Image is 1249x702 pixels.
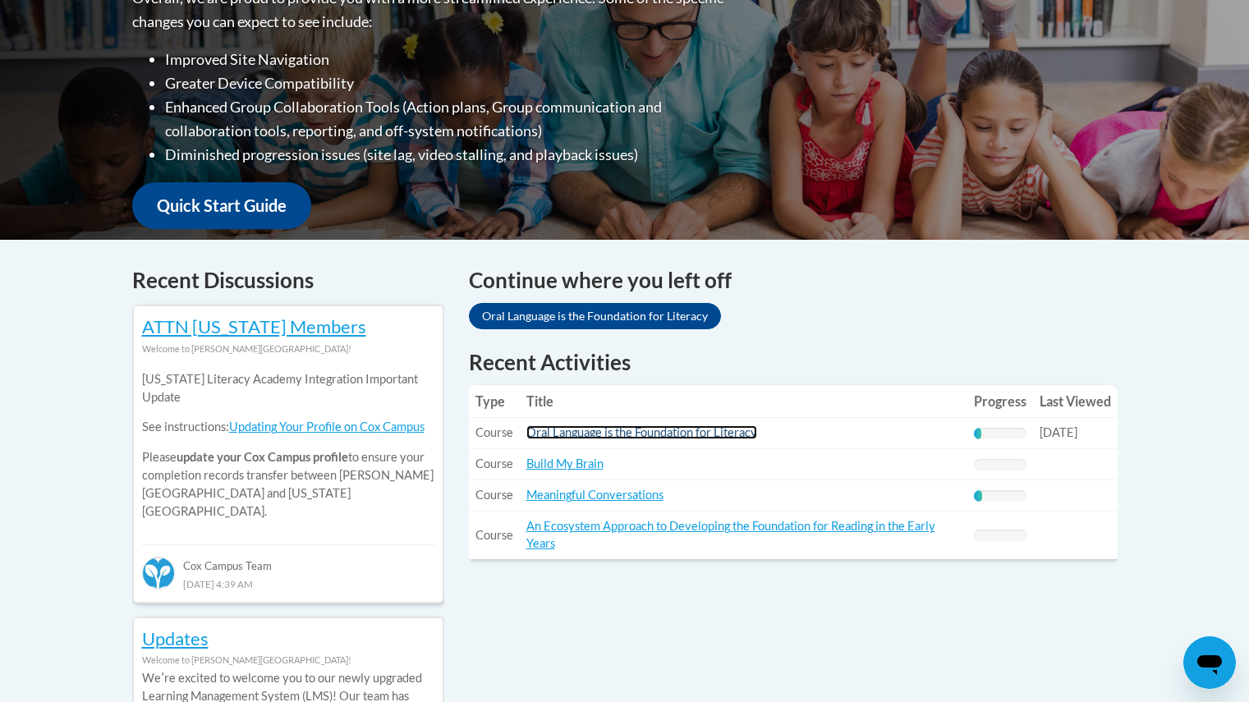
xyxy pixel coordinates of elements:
[142,544,434,574] div: Cox Campus Team
[142,557,175,590] img: Cox Campus Team
[475,457,513,470] span: Course
[142,315,366,337] a: ATTN [US_STATE] Members
[475,488,513,502] span: Course
[165,143,728,167] li: Diminished progression issues (site lag, video stalling, and playback issues)
[165,48,728,71] li: Improved Site Navigation
[142,418,434,436] p: See instructions:
[974,428,982,439] div: Progress, %
[1183,636,1236,689] iframe: Button to launch messaging window
[132,182,311,229] a: Quick Start Guide
[142,358,434,533] div: Please to ensure your completion records transfer between [PERSON_NAME][GEOGRAPHIC_DATA] and [US_...
[475,528,513,542] span: Course
[974,490,983,502] div: Progress, %
[165,95,728,143] li: Enhanced Group Collaboration Tools (Action plans, Group communication and collaboration tools, re...
[475,425,513,439] span: Course
[526,488,664,502] a: Meaningful Conversations
[142,651,434,669] div: Welcome to [PERSON_NAME][GEOGRAPHIC_DATA]!
[132,264,444,296] h4: Recent Discussions
[142,575,434,593] div: [DATE] 4:39 AM
[165,71,728,95] li: Greater Device Compatibility
[142,370,434,406] p: [US_STATE] Literacy Academy Integration Important Update
[967,385,1033,418] th: Progress
[469,303,721,329] a: Oral Language is the Foundation for Literacy
[526,519,935,550] a: An Ecosystem Approach to Developing the Foundation for Reading in the Early Years
[469,347,1118,377] h1: Recent Activities
[469,264,1118,296] h4: Continue where you left off
[1033,385,1118,418] th: Last Viewed
[142,627,209,649] a: Updates
[1040,425,1077,439] span: [DATE]
[526,425,757,439] a: Oral Language is the Foundation for Literacy
[177,450,348,464] b: update your Cox Campus profile
[526,457,604,470] a: Build My Brain
[142,340,434,358] div: Welcome to [PERSON_NAME][GEOGRAPHIC_DATA]!
[469,385,520,418] th: Type
[520,385,967,418] th: Title
[229,420,425,434] a: Updating Your Profile on Cox Campus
